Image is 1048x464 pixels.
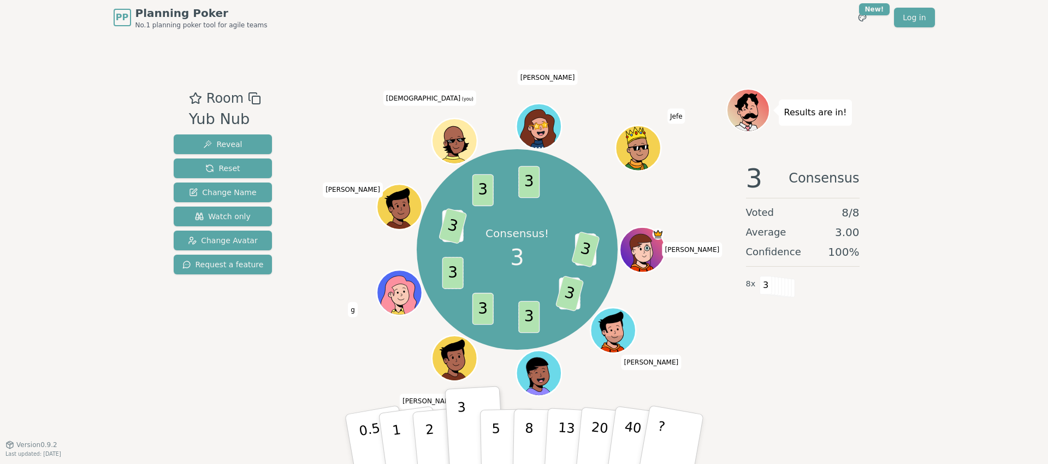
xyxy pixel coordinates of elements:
[114,5,268,30] a: PPPlanning PokerNo.1 planning poker tool for agile teams
[174,255,273,274] button: Request a feature
[789,165,859,191] span: Consensus
[189,108,261,131] div: Yub Nub
[746,244,801,260] span: Confidence
[348,302,358,317] span: Click to change your name
[174,134,273,154] button: Reveal
[653,228,664,240] span: paul is the host
[746,205,774,220] span: Voted
[835,225,860,240] span: 3.00
[182,259,264,270] span: Request a feature
[842,205,859,220] span: 8 / 8
[859,3,890,15] div: New!
[510,241,524,274] span: 3
[5,440,57,449] button: Version0.9.2
[828,244,859,260] span: 100 %
[518,301,540,333] span: 3
[457,400,469,459] p: 3
[189,187,256,198] span: Change Name
[16,440,57,449] span: Version 0.9.2
[174,207,273,226] button: Watch only
[206,89,244,108] span: Room
[621,354,682,369] span: Click to change your name
[195,211,251,222] span: Watch only
[662,242,722,257] span: Click to change your name
[174,158,273,178] button: Reset
[383,90,476,105] span: Click to change your name
[571,231,600,268] span: 3
[442,257,464,289] span: 3
[472,293,494,325] span: 3
[188,235,258,246] span: Change Avatar
[784,105,847,120] p: Results are in!
[746,165,763,191] span: 3
[174,231,273,250] button: Change Avatar
[667,108,685,124] span: Click to change your name
[460,96,473,101] span: (you)
[746,278,756,290] span: 8 x
[174,183,273,202] button: Change Name
[116,11,128,24] span: PP
[5,451,61,457] span: Last updated: [DATE]
[400,393,460,409] span: Click to change your name
[894,8,934,27] a: Log in
[555,275,584,312] span: 3
[852,8,872,27] button: New!
[189,89,202,108] button: Add as favourite
[472,174,494,206] span: 3
[135,21,268,30] span: No.1 planning poker tool for agile teams
[135,5,268,21] span: Planning Poker
[485,225,549,241] p: Consensus!
[760,276,772,295] span: 3
[323,182,383,197] span: Click to change your name
[433,120,476,162] button: Click to change your avatar
[518,69,578,85] span: Click to change your name
[203,139,242,150] span: Reveal
[518,166,540,198] span: 3
[205,163,240,174] span: Reset
[746,225,786,240] span: Average
[439,208,467,244] span: 3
